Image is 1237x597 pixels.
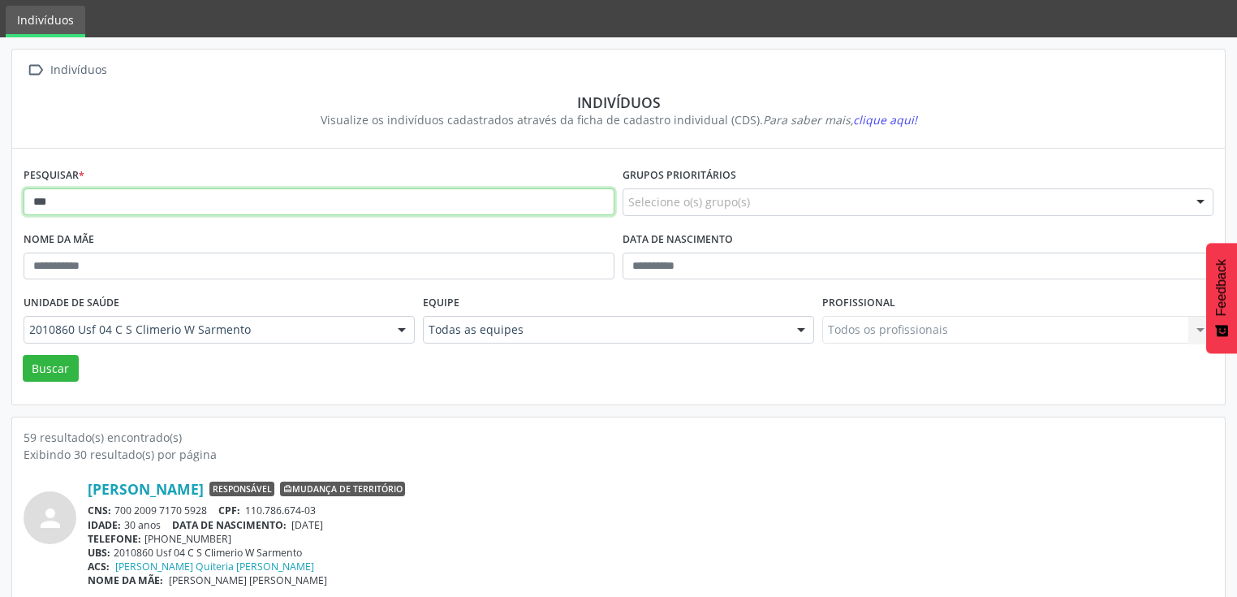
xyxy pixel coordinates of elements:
div: [PHONE_NUMBER] [88,532,1213,546]
label: Data de nascimento [623,227,733,253]
span: Mudança de território [280,482,405,496]
span: [DATE] [291,518,323,532]
i:  [24,58,47,82]
i: Para saber mais, [763,112,917,128]
span: clique aqui! [853,112,917,128]
a: Indivíduos [6,6,85,37]
span: DATA DE NASCIMENTO: [172,518,287,532]
span: IDADE: [88,518,121,532]
span: [PERSON_NAME] [PERSON_NAME] [169,573,327,587]
span: 110.786.674-03 [245,504,316,517]
label: Profissional [822,291,895,316]
div: Indivíduos [35,93,1202,111]
div: Exibindo 30 resultado(s) por página [24,446,1213,463]
div: 700 2009 7170 5928 [88,504,1213,517]
button: Buscar [23,355,79,383]
span: Responsável [209,482,274,496]
div: Indivíduos [47,58,110,82]
span: Feedback [1214,259,1229,316]
a:  Indivíduos [24,58,110,82]
span: NOME DA MÃE: [88,573,163,587]
i: person [36,504,65,533]
span: Todas as equipes [429,322,781,338]
div: 59 resultado(s) encontrado(s) [24,429,1213,446]
span: 2010860 Usf 04 C S Climerio W Sarmento [29,322,381,338]
label: Unidade de saúde [24,291,119,316]
div: Visualize os indivíduos cadastrados através da ficha de cadastro individual (CDS). [35,111,1202,128]
span: TELEFONE: [88,532,141,546]
label: Pesquisar [24,163,84,188]
label: Nome da mãe [24,227,94,253]
label: Grupos prioritários [623,163,736,188]
a: [PERSON_NAME] Quiteria [PERSON_NAME] [115,560,314,573]
span: ACS: [88,560,110,573]
div: 30 anos [88,518,1213,532]
span: UBS: [88,546,110,560]
span: CNS: [88,504,111,517]
button: Feedback - Mostrar pesquisa [1206,243,1237,353]
span: CPF: [218,504,240,517]
label: Equipe [423,291,459,316]
a: [PERSON_NAME] [88,480,204,498]
div: 2010860 Usf 04 C S Climerio W Sarmento [88,546,1213,560]
span: Selecione o(s) grupo(s) [628,193,750,210]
